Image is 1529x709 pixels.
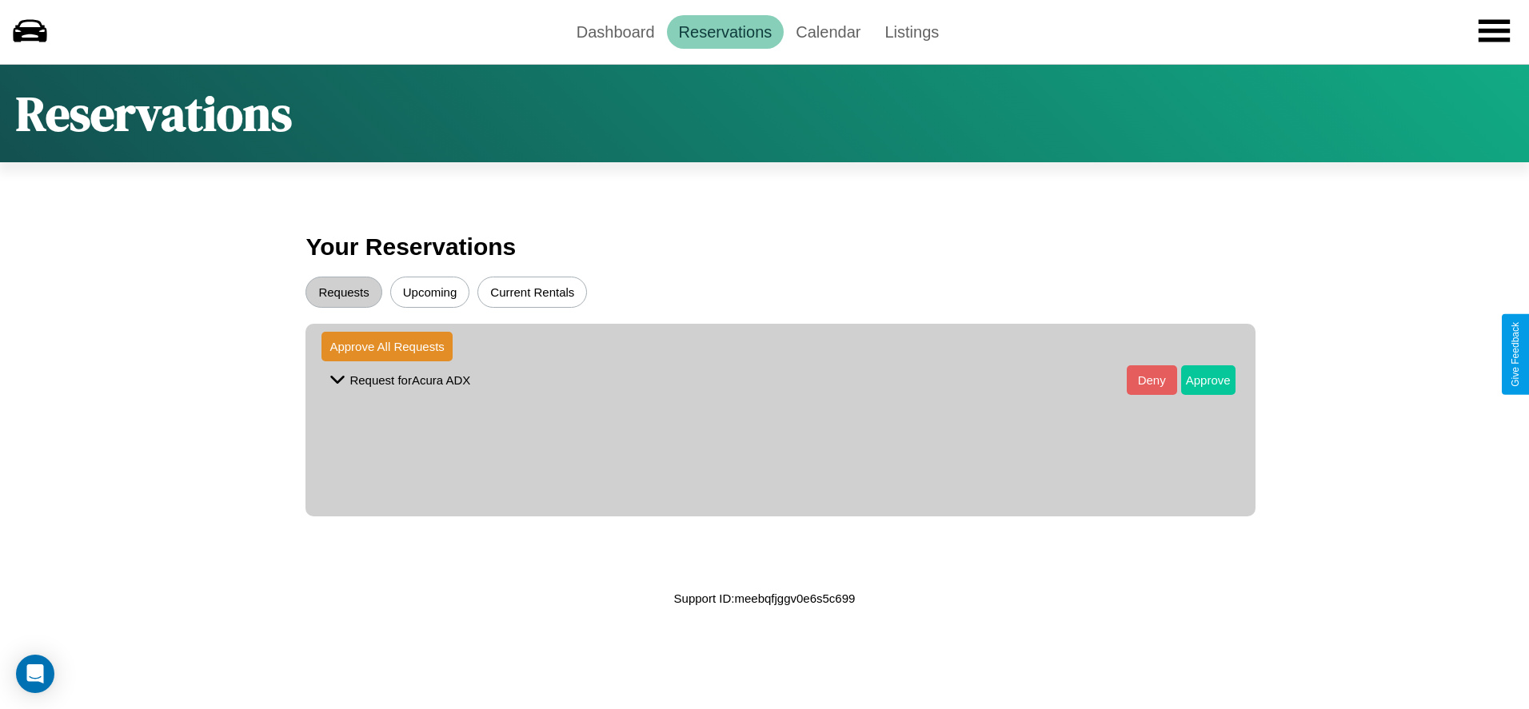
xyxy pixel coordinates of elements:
[1181,365,1236,395] button: Approve
[321,332,452,361] button: Approve All Requests
[1127,365,1177,395] button: Deny
[305,277,381,308] button: Requests
[1510,322,1521,387] div: Give Feedback
[674,588,856,609] p: Support ID: meebqfjggv0e6s5c699
[872,15,951,49] a: Listings
[349,369,470,391] p: Request for Acura ADX
[477,277,587,308] button: Current Rentals
[667,15,784,49] a: Reservations
[565,15,667,49] a: Dashboard
[390,277,470,308] button: Upcoming
[305,225,1223,269] h3: Your Reservations
[784,15,872,49] a: Calendar
[16,655,54,693] div: Open Intercom Messenger
[16,81,292,146] h1: Reservations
